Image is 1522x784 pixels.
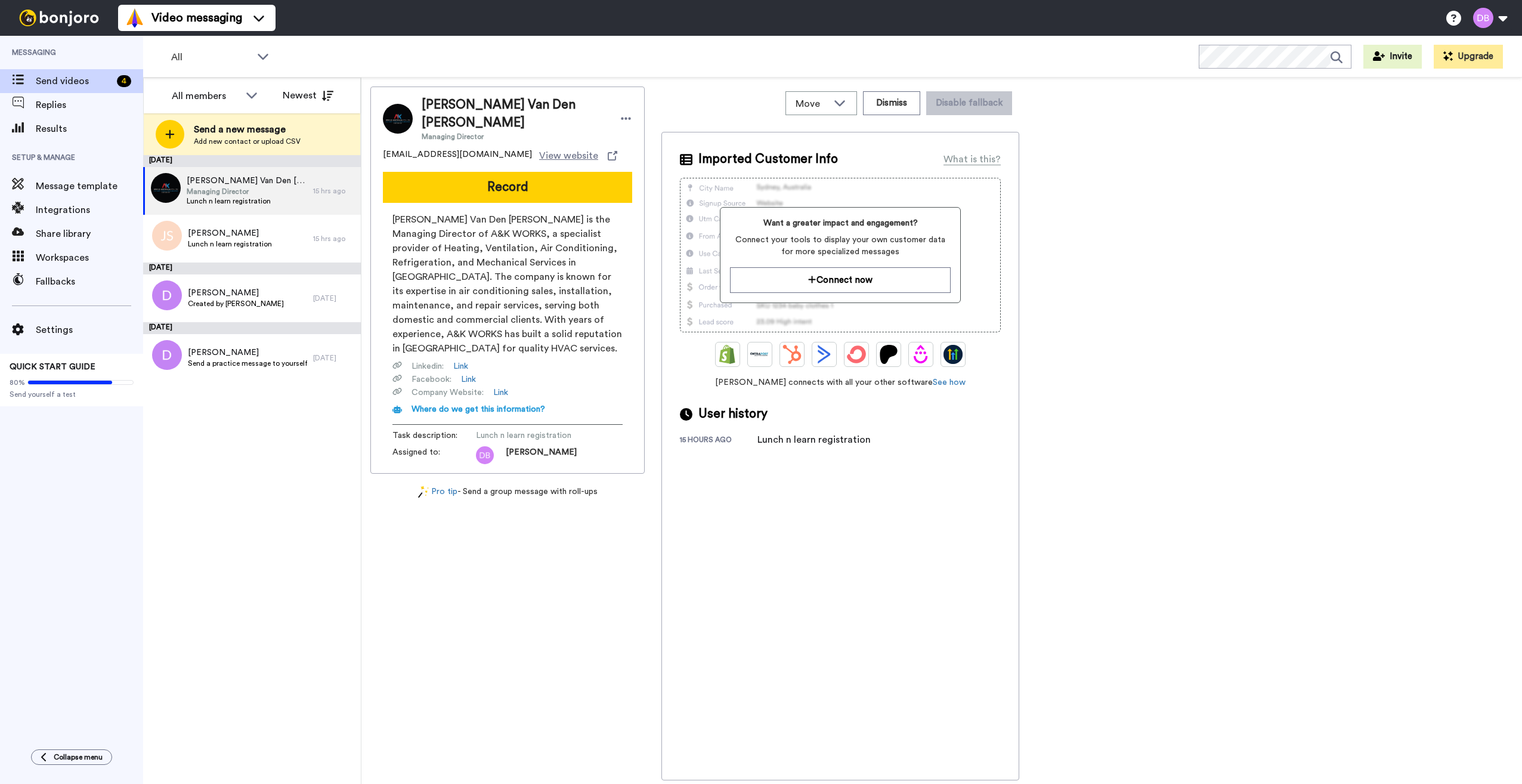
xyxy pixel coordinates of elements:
button: Upgrade [1434,45,1503,69]
img: db.png [476,446,494,464]
span: Lunch n learn registration [187,196,307,206]
img: ActiveCampaign [815,345,834,364]
span: Move [796,97,828,111]
img: 29622a9b-6b73-4664-80da-17e53ed3c998.png [151,173,181,203]
a: Link [461,374,476,385]
img: Shopify [718,345,737,364]
span: [PERSON_NAME] [506,446,577,464]
img: Ontraport [750,345,769,364]
span: Company Website : [412,387,484,399]
span: Send a practice message to yourself [188,359,307,368]
span: Where do we get this information? [412,405,545,413]
span: Fallbacks [36,274,143,289]
div: 15 hours ago [680,435,757,447]
div: - Send a group message with roll-ups [370,486,645,498]
button: Newest [274,84,342,107]
span: 80% [10,378,25,387]
button: Record [383,172,632,203]
span: [PERSON_NAME] connects with all your other software [680,376,1001,388]
span: User history [698,405,768,423]
span: Lunch n learn registration [476,430,589,442]
button: Dismiss [863,91,920,115]
div: What is this? [943,152,1001,166]
span: Settings [36,323,143,337]
div: 4 [117,75,131,87]
span: Results [36,122,143,136]
a: Link [453,360,468,372]
span: Lunch n learn registration [188,239,272,249]
span: View website [539,149,598,163]
span: Managing Director [422,132,608,141]
span: [PERSON_NAME] Van Den [PERSON_NAME] [422,96,608,132]
span: Want a greater impact and engagement? [730,217,950,229]
div: [DATE] [143,155,361,167]
img: magic-wand.svg [418,486,429,498]
img: d.png [152,280,182,310]
span: Send videos [36,74,112,88]
span: Facebook : [412,374,451,385]
span: [PERSON_NAME] Van Den [PERSON_NAME] is the Managing Director of A&K WORKS, a specialist provider ... [392,212,623,356]
img: bj-logo-header-white.svg [14,10,104,26]
button: Collapse menu [31,749,112,765]
span: Imported Customer Info [698,150,838,168]
span: Integrations [36,203,143,217]
span: [EMAIL_ADDRESS][DOMAIN_NAME] [383,149,532,163]
span: Share library [36,227,143,241]
span: Send yourself a test [10,390,134,399]
img: GoHighLevel [943,345,963,364]
span: Add new contact or upload CSV [194,137,301,146]
button: Disable fallback [926,91,1012,115]
button: Invite [1363,45,1422,69]
img: Image of Adam Van Den Berg [383,104,413,134]
img: vm-color.svg [125,8,144,27]
div: 15 hrs ago [313,234,355,243]
div: [DATE] [313,294,355,303]
img: d.png [152,340,182,370]
a: View website [539,149,617,163]
span: Message template [36,179,143,193]
span: [PERSON_NAME] Van Den [PERSON_NAME] [187,175,307,187]
span: [PERSON_NAME] [188,347,307,359]
div: [DATE] [313,353,355,363]
span: Managing Director [187,187,307,196]
span: QUICK START GUIDE [10,363,95,371]
span: Linkedin : [412,360,444,372]
span: All [171,50,251,64]
img: Patreon [879,345,898,364]
span: Connect your tools to display your own customer data for more specialized messages [730,234,950,258]
button: Connect now [730,267,950,293]
img: ConvertKit [847,345,866,364]
img: Hubspot [782,345,802,364]
a: See how [933,378,966,387]
span: Created by [PERSON_NAME] [188,299,284,308]
img: js.png [152,221,182,251]
span: Assigned to: [392,446,476,464]
div: Lunch n learn registration [757,433,871,447]
span: Send a new message [194,122,301,137]
span: [PERSON_NAME] [188,227,272,239]
span: Task description : [392,430,476,442]
a: Pro tip [418,486,457,498]
img: Drip [911,345,930,364]
div: [DATE] [143,263,361,274]
a: Link [493,387,508,399]
div: [DATE] [143,322,361,334]
div: 15 hrs ago [313,186,355,196]
span: Collapse menu [54,752,103,762]
span: Video messaging [151,10,242,26]
span: Replies [36,98,143,112]
span: Workspaces [36,251,143,265]
span: [PERSON_NAME] [188,287,284,299]
div: All members [172,89,240,103]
